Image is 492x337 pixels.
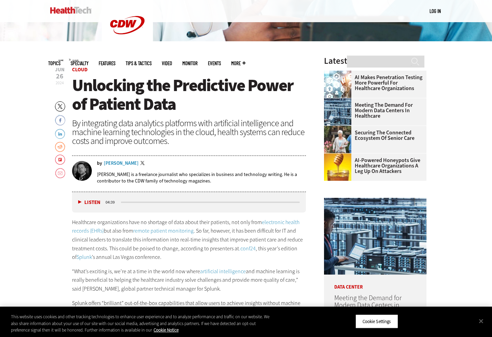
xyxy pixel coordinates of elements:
a: MonITor [182,61,198,66]
p: Healthcare organizations have no shortage of data about their patients, not only from but also fr... [72,218,306,262]
a: .conf24 [239,245,256,252]
img: jar of honey with a honey dipper [324,153,351,181]
div: This website uses cookies and other tracking technologies to enhance user experience and to analy... [11,313,271,334]
p: [PERSON_NAME] is a freelance journalist who specializes in business and technology writing. He is... [97,171,306,184]
span: 26 [55,73,65,80]
img: nurse walks with senior woman through a garden [324,126,351,153]
a: Log in [430,8,441,14]
a: Features [99,61,115,66]
p: Splunk offers “brilliant” out-of-the-box capabilities that allow users to achieve insights withou... [72,299,306,316]
a: Securing the Connected Ecosystem of Senior Care [324,130,422,141]
a: artificial intelligence [200,268,246,275]
a: Splunk [76,253,92,261]
p: “What’s exciting is, we’re at a time in the world now where and machine learning is really benefi... [72,267,306,293]
a: More information about your privacy [154,327,179,333]
img: Home [50,7,92,14]
a: Tips & Tactics [126,61,152,66]
a: jar of honey with a honey dipper [324,153,355,159]
a: remote patient monitoring [133,227,194,234]
img: engineer with laptop overlooking data center [324,198,426,275]
h3: Latest Articles [324,57,426,65]
a: AI Makes Penetration Testing More Powerful for Healthcare Organizations [324,75,422,91]
a: AI-Powered Honeypots Give Healthcare Organizations a Leg Up on Attackers [324,158,422,174]
button: Listen [78,200,100,205]
span: More [231,61,245,66]
img: Healthcare and hacking concept [324,71,351,98]
a: Meeting the Demand for Modern Data Centers in Healthcare [334,293,402,317]
img: engineer with laptop overlooking data center [324,98,351,126]
p: Data Center [324,275,426,290]
span: Unlocking the Predictive Power of Patient Data [72,74,293,115]
div: User menu [430,8,441,15]
a: nurse walks with senior woman through a garden [324,126,355,131]
div: media player [72,192,306,213]
a: Events [208,61,221,66]
span: 2024 [56,80,64,86]
button: Close [474,313,489,328]
a: Video [162,61,172,66]
div: By integrating data analytics platforms with artificial intelligence and machine learning technol... [72,119,306,145]
a: engineer with laptop overlooking data center [324,98,355,104]
a: Meeting the Demand for Modern Data Centers in Healthcare [324,102,422,119]
a: Twitter [140,161,146,166]
a: [PERSON_NAME] [104,161,139,166]
span: Topics [48,61,60,66]
div: duration [104,199,120,205]
span: by [97,161,102,166]
button: Cookie Settings [355,314,398,328]
span: Specialty [71,61,88,66]
a: Healthcare and hacking concept [324,71,355,76]
a: CDW [102,45,153,52]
